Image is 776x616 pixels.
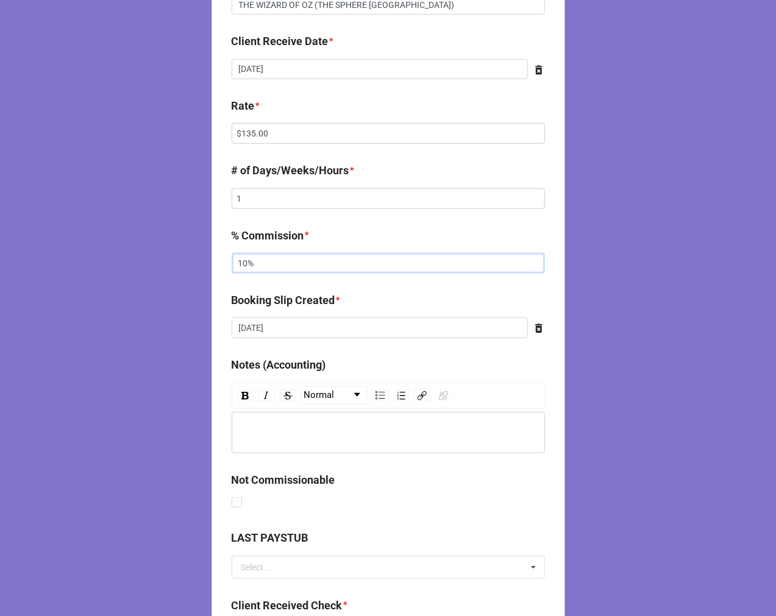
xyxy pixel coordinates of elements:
[238,389,253,402] div: Bold
[435,389,452,402] div: Unlink
[411,386,454,405] div: rdw-link-control
[369,386,411,405] div: rdw-list-control
[232,162,349,179] label: # of Days/Weeks/Hours
[232,227,304,244] label: % Commission
[232,382,545,453] div: rdw-wrapper
[304,388,335,403] span: Normal
[232,382,545,409] div: rdw-toolbar
[232,292,335,309] label: Booking Slip Created
[232,59,528,80] input: Date
[235,386,299,405] div: rdw-inline-control
[301,386,368,405] div: rdw-dropdown
[232,97,255,115] label: Rate
[258,389,275,402] div: Italic
[372,389,389,402] div: Unordered
[299,386,369,405] div: rdw-block-control
[414,389,430,402] div: Link
[232,317,528,338] input: Date
[394,389,409,402] div: Ordered
[238,426,539,439] div: rdw-editor
[232,529,308,547] label: LAST PAYSTUB
[280,389,296,402] div: Strikethrough
[301,387,367,404] a: Block Type
[232,33,329,50] label: Client Receive Date
[232,356,326,373] label: Notes (Accounting)
[232,472,335,489] label: Not Commissionable
[232,597,343,614] label: Client Received Check
[241,563,273,572] div: Select ...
